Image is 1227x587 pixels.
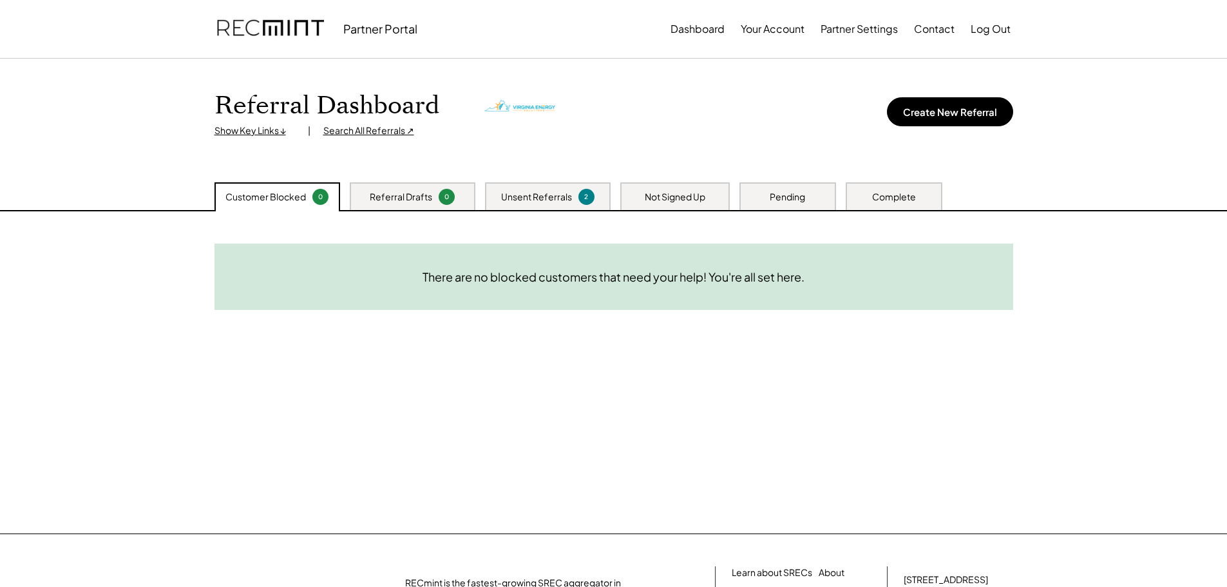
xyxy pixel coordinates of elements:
[214,91,439,121] h1: Referral Dashboard
[225,191,306,204] div: Customer Blocked
[314,192,327,202] div: 0
[887,97,1013,126] button: Create New Referral
[904,573,988,586] div: [STREET_ADDRESS]
[741,16,804,42] button: Your Account
[671,16,725,42] button: Dashboard
[217,7,324,51] img: recmint-logotype%403x.png
[343,21,417,36] div: Partner Portal
[423,269,804,284] div: There are no blocked customers that need your help! You're all set here.
[323,124,414,137] div: Search All Referrals ↗
[501,191,572,204] div: Unsent Referrals
[370,191,432,204] div: Referral Drafts
[971,16,1011,42] button: Log Out
[308,124,310,137] div: |
[914,16,955,42] button: Contact
[645,191,705,204] div: Not Signed Up
[770,191,805,204] div: Pending
[580,192,593,202] div: 2
[732,566,812,579] a: Learn about SRECs
[441,192,453,202] div: 0
[214,124,295,137] div: Show Key Links ↓
[484,100,555,111] img: virginia%20energysolutions.webp
[819,566,844,579] a: About
[821,16,898,42] button: Partner Settings
[872,191,916,204] div: Complete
